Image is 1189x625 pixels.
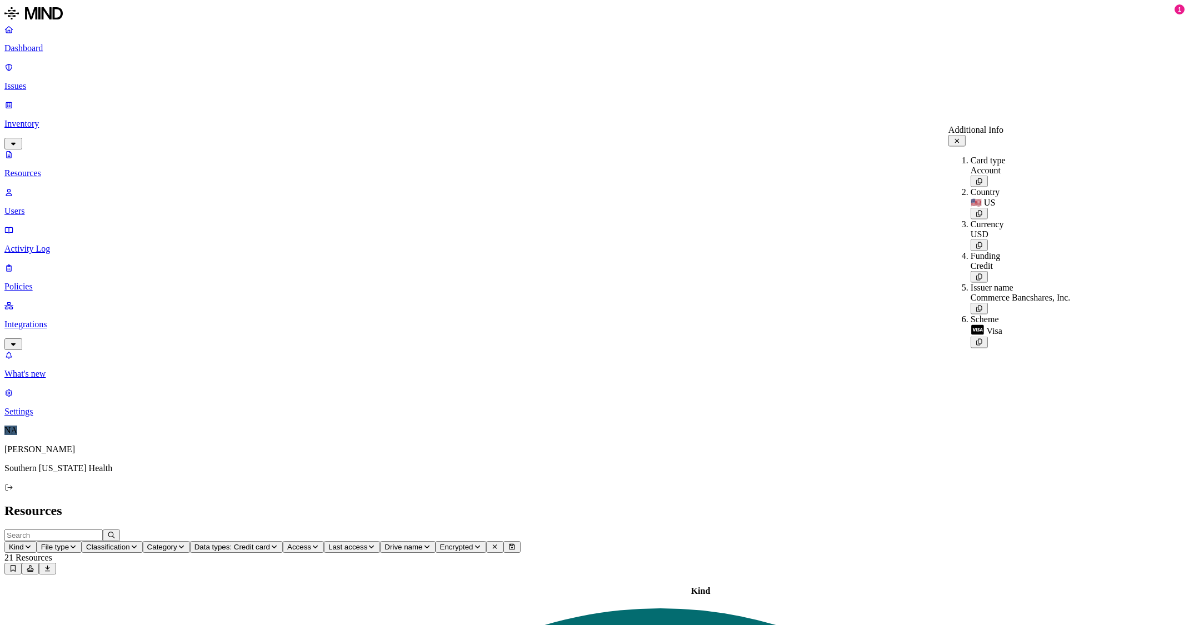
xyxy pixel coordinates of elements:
span: Data types: Credit card [194,543,270,551]
p: Dashboard [4,43,1185,53]
span: Issuer name [971,283,1013,292]
p: Policies [4,282,1185,292]
p: Integrations [4,319,1185,329]
span: Drive name [384,543,422,551]
p: Settings [4,407,1185,417]
span: Last access [328,543,367,551]
p: Users [4,206,1185,216]
span: Country [971,187,1000,197]
p: Resources [4,168,1185,178]
span: Kind [9,543,24,551]
span: Category [147,543,177,551]
p: Inventory [4,119,1185,129]
div: Additional Info [948,125,1070,135]
p: Activity Log [4,244,1185,254]
span: Currency [971,219,1004,229]
div: Visa [971,324,1070,337]
span: File type [41,543,69,551]
div: Credit [971,261,1070,271]
span: Scheme [971,314,999,324]
img: MIND [4,4,63,22]
span: NA [4,426,17,435]
p: What's new [4,369,1185,379]
div: 1 [1175,4,1185,14]
span: 21 Resources [4,553,52,562]
div: Commerce Bancshares, Inc. [971,293,1070,303]
span: Classification [86,543,130,551]
input: Search [4,529,103,541]
p: Southern [US_STATE] Health [4,463,1185,473]
span: Encrypted [440,543,473,551]
p: Issues [4,81,1185,91]
h2: Resources [4,503,1185,518]
span: Funding [971,251,1000,261]
span: Card type [971,156,1006,165]
div: Account [971,166,1070,176]
span: Access [287,543,311,551]
div: USD [971,229,1070,239]
div: 🇺🇸 US [971,197,1070,208]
